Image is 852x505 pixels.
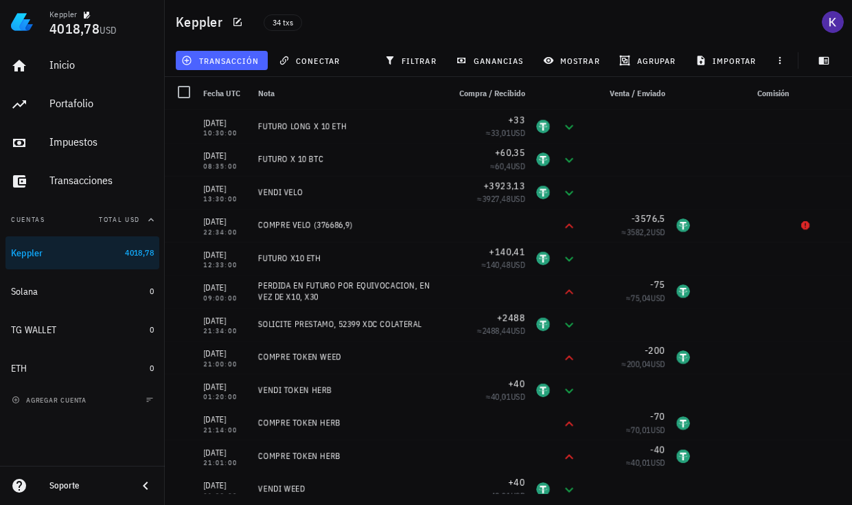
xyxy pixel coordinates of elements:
span: ≈ [626,458,665,468]
span: +33 [508,113,525,126]
div: Fecha UTC [198,77,253,110]
div: 21:00:00 [203,493,247,500]
div: VENDI VELO [258,187,437,198]
span: 3927,48 [482,194,511,204]
span: -40 [650,443,665,456]
div: FUTURO X10 ETH [258,253,437,264]
span: -70 [650,410,665,423]
span: USD [651,458,665,468]
span: 70,01 [631,425,651,435]
span: ≈ [486,491,525,501]
div: [DATE] [203,347,247,361]
a: ETH 0 [5,352,159,385]
span: 33,01 [491,128,511,138]
span: 3582,2 [626,227,650,237]
span: Total USD [99,215,140,224]
span: USD [511,260,525,270]
span: 0 [150,363,154,373]
a: Portafolio [5,88,159,121]
span: USD [100,24,117,36]
button: ganancias [450,51,532,70]
a: TG WALLET 0 [5,313,159,346]
span: -75 [650,278,665,291]
div: USDT-icon [676,284,690,298]
div: USDT-icon [536,120,550,133]
span: +3923,13 [483,179,525,192]
div: [DATE] [203,446,247,460]
div: Impuestos [49,135,154,148]
div: Comisión [695,77,794,110]
div: 22:34:00 [203,229,247,236]
span: 4018,78 [125,247,154,258]
button: importar [689,51,765,70]
span: agregar cuenta [14,396,87,405]
span: ≈ [477,194,525,204]
div: FUTURO LONG X 10 ETH [258,121,437,132]
span: Nota [258,88,275,98]
span: ≈ [486,128,525,138]
div: Keppler [49,9,78,20]
span: mostrar [546,55,600,66]
div: COMPRE TOKEN HERB [258,451,437,462]
span: 0 [150,324,154,335]
div: USDT-icon [536,153,550,166]
div: VENDI TOKEN HERB [258,385,437,396]
div: SOLICITE PRESTAMO, 52399 XDC COLATERAL [258,319,437,330]
div: [DATE] [203,380,247,394]
span: -3576,5 [631,212,665,225]
div: USDT-icon [536,317,550,331]
div: USDT-icon [536,251,550,265]
div: [DATE] [203,149,247,163]
span: ≈ [626,293,665,303]
div: COMPRE TOKEN WEED [258,352,437,363]
span: +2488 [497,311,525,324]
div: Solana [11,286,38,298]
div: ETH [11,363,27,374]
span: 34 txs [273,15,293,30]
span: USD [651,359,665,369]
span: USD [511,392,525,402]
span: USD [511,326,525,336]
span: conectar [281,55,340,66]
div: 21:14:00 [203,427,247,434]
div: USDT-icon [536,482,550,496]
span: 4018,78 [49,19,100,38]
div: [DATE] [203,215,247,229]
span: USD [651,425,665,435]
div: [DATE] [203,116,247,130]
span: ≈ [477,326,525,336]
span: USD [511,161,525,171]
span: 40,01 [491,392,511,402]
div: 21:01:00 [203,460,247,467]
div: Portafolio [49,97,154,110]
div: COMPRE TOKEN HERB [258,418,437,429]
span: +140,41 [489,245,525,258]
span: 0 [150,286,154,296]
span: Compra / Recibido [459,88,525,98]
button: transacción [176,51,268,70]
span: +60,35 [495,146,526,159]
span: Comisión [757,88,789,98]
div: TG WALLET [11,324,56,336]
span: Venta / Enviado [610,88,665,98]
div: [DATE] [203,182,247,196]
span: importar [698,55,757,66]
div: Transacciones [49,174,154,187]
span: USD [651,227,665,237]
div: USDT-icon [536,383,550,397]
div: VENDI WEED [258,484,437,495]
span: filtrar [387,55,437,66]
a: Impuestos [5,126,159,159]
span: transacción [184,55,259,66]
a: Solana 0 [5,275,159,308]
button: CuentasTotal USD [5,203,159,236]
button: mostrar [538,51,608,70]
span: 200,04 [626,359,650,369]
div: COMPRE VELO (376686,9) [258,220,437,231]
span: 2488,44 [482,326,511,336]
div: 08:35:00 [203,163,247,170]
span: 75,04 [631,293,651,303]
div: USDT-icon [676,350,690,364]
div: avatar [822,11,844,33]
div: USDT-icon [676,449,690,463]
